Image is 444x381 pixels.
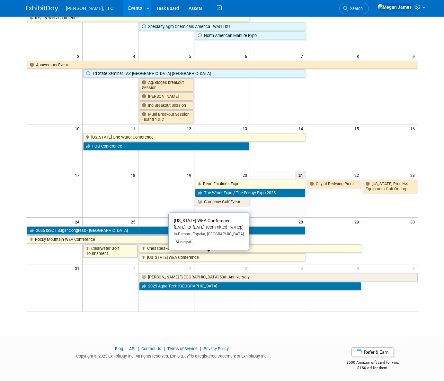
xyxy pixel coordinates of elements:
[132,264,138,272] span: 1
[339,3,369,14] a: Search
[356,264,362,272] span: 5
[74,264,82,272] span: 31
[351,347,394,357] a: Refer & Earn
[244,264,250,272] span: 3
[188,264,194,272] span: 2
[300,264,306,272] span: 4
[130,171,138,179] span: 18
[195,32,305,40] a: North American Manure Expo
[139,110,193,123] a: Muni Breakout Session - Isanti 1 & 2
[139,282,361,290] a: 2025 Aqua Tech [GEOGRAPHIC_DATA]
[410,124,418,132] span: 16
[195,189,305,197] a: The Water Expo / The Energy Expo 2025
[195,180,305,188] a: Reno Facilities Expo
[204,225,244,230] span: (Committed - w/Rep)
[66,6,114,11] span: [PERSON_NAME], LLC
[327,365,418,371] div: $150 off for them.
[412,52,418,60] span: 9
[174,218,230,223] span: [US_STATE] WEA Conference
[244,52,250,60] span: 6
[136,346,140,351] span: |
[139,101,193,110] a: Ind Breakout Session
[410,218,418,226] span: 30
[298,218,306,226] span: 28
[83,142,249,150] a: FOG Conference
[295,171,306,179] span: 21
[141,346,161,351] a: Contact Us
[410,171,418,179] span: 23
[356,52,362,60] span: 8
[204,346,229,351] a: Privacy Policy
[27,235,249,244] a: Rocky Mountain WEA Conference
[186,124,194,132] span: 12
[327,356,418,370] div: $500 Amazon gift card for you,
[189,353,191,357] sup: ®
[139,78,193,92] a: Ag/Biogas breakout Session
[26,352,318,359] div: Copyright © 2025 ExhibitDay, Inc. All rights reserved. ExhibitDay is a registered trademark of Ex...
[174,239,193,245] div: Municipal
[186,171,194,179] span: 19
[139,253,305,262] a: [US_STATE] WEA Conference
[162,346,166,351] span: |
[300,52,306,60] span: 7
[76,52,82,60] span: 3
[348,6,363,11] span: Search
[74,171,82,179] span: 17
[199,346,203,351] span: |
[188,52,194,60] span: 5
[195,198,249,206] a: Company Golf Event
[74,218,82,226] span: 24
[307,180,361,188] a: City of Redwing Picnic
[174,232,190,236] span: In-Person
[298,124,306,132] span: 14
[124,346,128,351] span: |
[130,124,138,132] span: 11
[354,124,362,132] span: 15
[242,171,250,179] span: 20
[363,180,417,193] a: [US_STATE] Process Equipment Golf Outing
[83,69,305,78] a: Tri-State Seminar - AZ [GEOGRAPHIC_DATA] [GEOGRAPHIC_DATA]
[139,244,361,253] a: Chesapeake Tri Con
[190,232,244,236] span: Topeka, [GEOGRAPHIC_DATA]
[354,171,362,179] span: 22
[139,92,193,101] a: [PERSON_NAME]
[27,14,249,22] a: KY/TN WPC Conference
[167,346,198,351] a: Terms of Service
[242,124,250,132] span: 13
[26,5,58,12] img: ExhibitDay
[377,4,412,11] img: Megan James
[74,124,82,132] span: 10
[354,218,362,226] span: 29
[129,346,135,351] a: API
[139,273,418,281] a: [PERSON_NAME] [GEOGRAPHIC_DATA] 50th Anniversary
[27,226,305,235] a: 2025 ISSCT Sugar Congress - [GEOGRAPHIC_DATA]
[83,133,305,141] a: [US_STATE] One Water Conference
[130,218,138,226] span: 25
[115,346,123,351] a: Blog
[174,225,244,230] div: [DATE] to [DATE]
[83,244,138,258] a: Clearwater Golf Tournament
[412,264,418,272] span: 6
[132,52,138,60] span: 4
[139,23,305,31] a: Specialty Agro Chemicals America - WAITLIST
[27,61,417,69] a: Anniversary Event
